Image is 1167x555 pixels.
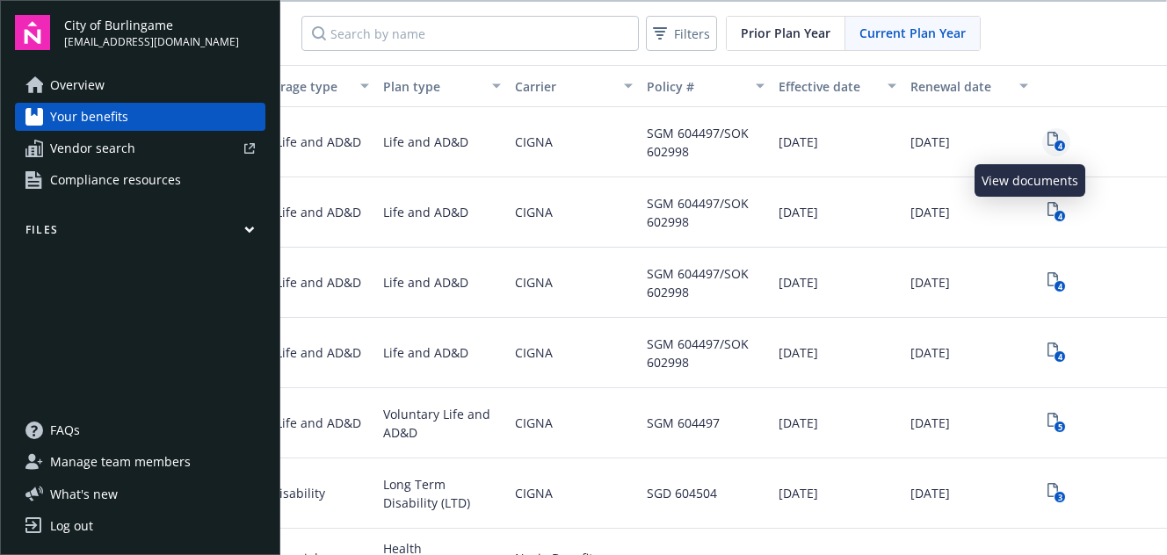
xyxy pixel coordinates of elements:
[15,134,265,162] a: Vendor search
[903,65,1035,107] button: Renewal date
[779,273,818,292] span: [DATE]
[910,414,950,432] span: [DATE]
[647,264,765,301] span: SGM 604497/SOK 602998
[508,65,640,107] button: Carrier
[910,343,950,362] span: [DATE]
[276,203,361,221] span: Life and AD&D
[383,343,468,362] span: Life and AD&D
[376,65,508,107] button: Plan type
[859,24,966,42] span: Current Plan Year
[15,71,265,99] a: Overview
[15,485,146,503] button: What's new
[64,15,265,50] button: City of Burlingame[EMAIL_ADDRESS][DOMAIN_NAME]
[647,124,765,161] span: SGM 604497/SOK 602998
[515,203,553,221] span: CIGNA
[646,16,717,51] button: Filters
[50,134,135,162] span: Vendor search
[910,203,950,221] span: [DATE]
[15,15,50,50] img: navigator-logo.svg
[15,222,265,244] button: Files
[15,416,265,444] a: FAQs
[647,77,745,96] div: Policy #
[276,343,361,362] span: Life and AD&D
[276,273,361,292] span: Life and AD&D
[383,77,482,96] div: Plan type
[1042,339,1070,367] a: View Plan Documents
[1057,141,1062,152] text: 4
[276,133,361,151] span: Life and AD&D
[647,335,765,371] span: SGM 604497/SOK 602998
[779,343,818,362] span: [DATE]
[1057,492,1062,503] text: 3
[772,65,903,107] button: Effective date
[1057,351,1062,363] text: 4
[50,416,80,444] span: FAQs
[1042,269,1070,297] a: View Plan Documents
[50,448,191,476] span: Manage team members
[910,273,950,292] span: [DATE]
[640,65,772,107] button: Policy #
[64,34,239,50] span: [EMAIL_ADDRESS][DOMAIN_NAME]
[383,133,468,151] span: Life and AD&D
[244,65,376,107] button: Coverage type
[515,77,613,96] div: Carrier
[910,133,950,151] span: [DATE]
[779,133,818,151] span: [DATE]
[50,166,181,194] span: Compliance resources
[779,484,818,502] span: [DATE]
[647,414,720,432] span: SGM 604497
[15,103,265,131] a: Your benefits
[515,484,553,502] span: CIGNA
[64,16,239,34] span: City of Burlingame
[1057,211,1062,222] text: 4
[779,77,877,96] div: Effective date
[1042,198,1070,227] a: View Plan Documents
[50,103,128,131] span: Your benefits
[1042,128,1070,156] a: View Plan Documents
[50,512,93,540] div: Log out
[50,485,118,503] span: What ' s new
[276,414,361,432] span: Life and AD&D
[515,414,553,432] span: CIGNA
[910,484,950,502] span: [DATE]
[15,448,265,476] a: Manage team members
[383,475,501,512] span: Long Term Disability (LTD)
[674,25,710,43] span: Filters
[910,77,1009,96] div: Renewal date
[1042,479,1070,508] a: View Plan Documents
[779,203,818,221] span: [DATE]
[515,133,553,151] span: CIGNA
[1057,281,1062,292] text: 4
[383,203,468,221] span: Life and AD&D
[1042,409,1070,437] a: View Plan Documents
[271,484,325,502] span: Disability
[1057,422,1062,433] text: 5
[515,273,553,292] span: CIGNA
[647,484,717,502] span: SGD 604504
[779,414,818,432] span: [DATE]
[15,166,265,194] a: Compliance resources
[50,71,105,99] span: Overview
[515,343,553,362] span: CIGNA
[251,77,350,96] div: Coverage type
[301,16,639,51] input: Search by name
[741,24,830,42] span: Prior Plan Year
[647,194,765,231] span: SGM 604497/SOK 602998
[383,405,501,442] span: Voluntary Life and AD&D
[383,273,468,292] span: Life and AD&D
[649,21,714,47] span: Filters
